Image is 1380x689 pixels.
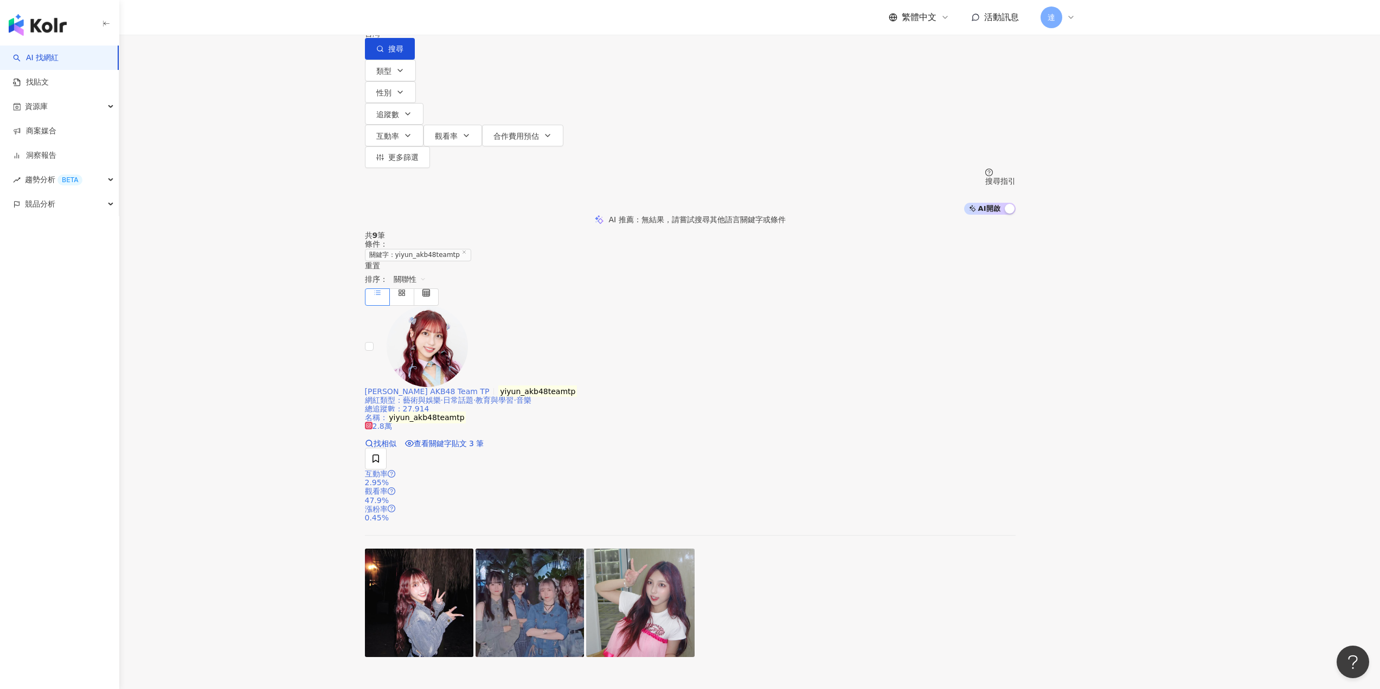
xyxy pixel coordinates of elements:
[365,496,1016,505] div: 47.9%
[984,12,1019,22] span: 活動訊息
[365,478,1016,487] div: 2.95%
[365,469,388,478] span: 互動率
[13,77,49,88] a: 找貼文
[394,271,426,288] span: 關聯性
[435,132,458,140] span: 觀看率
[373,231,378,240] span: 9
[365,261,1016,270] div: 重置
[365,60,416,81] button: 類型
[1337,646,1369,678] iframe: Help Scout Beacon - Open
[482,125,563,146] button: 合作費用預估
[365,146,430,168] button: 更多篩選
[405,439,484,448] a: 查看關鍵字貼文 3 筆
[25,168,82,192] span: 趨勢分析
[376,110,399,119] span: 追蹤數
[902,11,936,23] span: 繁體中文
[476,396,514,404] span: 教育與學習
[388,487,395,495] span: question-circle
[387,306,468,387] img: KOL Avatar
[414,439,484,448] span: 查看關鍵字貼文 3 筆
[365,422,392,430] span: 2.8萬
[985,169,993,176] span: question-circle
[365,396,1016,404] div: 網紅類型 ：
[365,505,388,513] span: 漲粉率
[365,103,423,125] button: 追蹤數
[443,396,473,404] span: 日常話題
[365,404,1016,413] div: 總追蹤數 ： 27,914
[13,53,59,63] a: searchAI 找網紅
[365,513,1016,522] div: 0.45%
[388,44,403,53] span: 搜尋
[516,396,531,404] span: 音樂
[365,249,471,261] span: 關鍵字：yiyun_akb48teamtp
[514,396,516,404] span: ·
[13,126,56,137] a: 商案媒合
[25,94,48,119] span: 資源庫
[365,81,416,103] button: 性別
[365,38,415,60] button: 搜尋
[388,470,395,478] span: question-circle
[365,270,1016,288] div: 排序：
[388,505,395,512] span: question-circle
[374,439,396,448] span: 找相似
[57,175,82,185] div: BETA
[13,176,21,184] span: rise
[365,549,473,657] img: post-image
[25,192,55,216] span: 競品分析
[9,14,67,36] img: logo
[586,549,695,657] img: post-image
[498,385,577,397] mark: yiyun_akb48teamtp
[641,215,786,224] span: 無結果，請嘗試搜尋其他語言關鍵字或條件
[441,396,443,404] span: ·
[473,396,476,404] span: ·
[1048,11,1055,23] span: 達
[476,549,584,657] img: post-image
[365,387,490,396] span: [PERSON_NAME] AKB48 Team TP
[608,215,785,224] div: AI 推薦 ：
[365,439,396,448] a: 找相似
[376,132,399,140] span: 互動率
[365,125,423,146] button: 互動率
[403,396,441,404] span: 藝術與娛樂
[376,88,391,97] span: 性別
[388,153,419,162] span: 更多篩選
[985,177,1016,185] div: 搜尋指引
[365,411,466,423] span: 名稱 ：
[13,150,56,161] a: 洞察報告
[423,125,482,146] button: 觀看率
[365,306,1016,657] a: KOL Avatar[PERSON_NAME] AKB48 Team TPyiyun_akb48teamtp網紅類型：藝術與娛樂·日常話題·教育與學習·音樂總追蹤數：27,914名稱：yiyun...
[388,411,466,423] mark: yiyun_akb48teamtp
[365,231,1016,240] div: 共 筆
[493,132,539,140] span: 合作費用預估
[376,67,391,75] span: 類型
[365,487,388,495] span: 觀看率
[365,240,388,248] span: 條件 ：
